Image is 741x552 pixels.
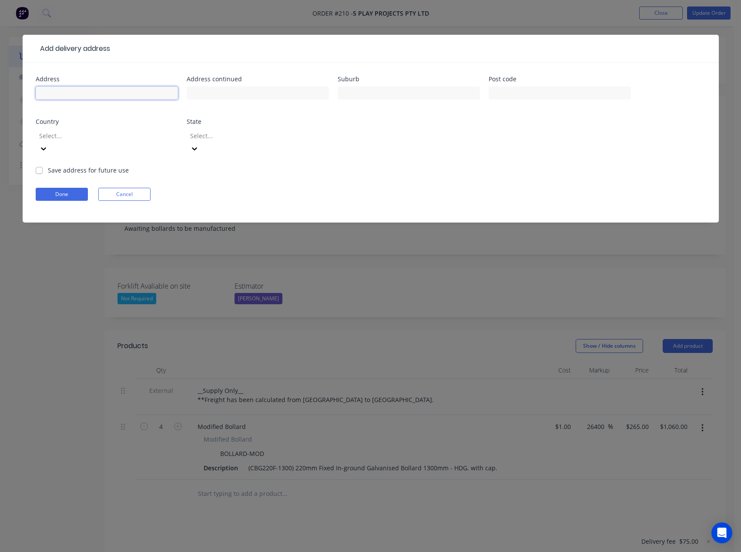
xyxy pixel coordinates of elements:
div: Add delivery address [36,43,110,54]
button: Done [36,188,88,201]
div: Post code [489,76,631,82]
div: Country [36,119,178,125]
button: Cancel [98,188,151,201]
label: Save address for future use [48,166,129,175]
div: Address [36,76,178,82]
div: Address continued [187,76,329,82]
div: Suburb [338,76,480,82]
div: Open Intercom Messenger [711,522,732,543]
div: State [187,119,329,125]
